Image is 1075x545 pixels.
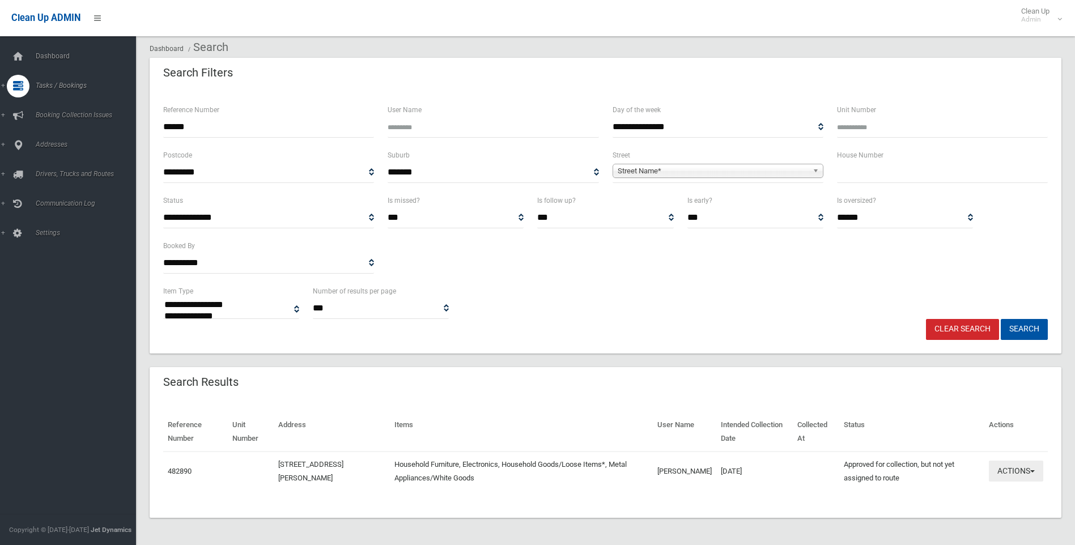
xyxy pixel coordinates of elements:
span: Tasks / Bookings [32,82,145,90]
a: Clear Search [926,319,999,340]
th: Intended Collection Date [716,412,793,452]
label: Street [613,149,630,161]
td: Household Furniture, Electronics, Household Goods/Loose Items*, Metal Appliances/White Goods [390,452,653,491]
li: Search [185,37,228,58]
label: House Number [837,149,883,161]
label: Suburb [388,149,410,161]
label: Postcode [163,149,192,161]
label: Item Type [163,285,193,297]
label: Status [163,194,183,207]
span: Drivers, Trucks and Routes [32,170,145,178]
span: Copyright © [DATE]-[DATE] [9,526,89,534]
th: User Name [653,412,716,452]
header: Search Filters [150,62,247,84]
span: Dashboard [32,52,145,60]
label: Number of results per page [313,285,396,297]
th: Collected At [793,412,839,452]
strong: Jet Dynamics [91,526,131,534]
span: Clean Up ADMIN [11,12,80,23]
th: Items [390,412,653,452]
label: Is follow up? [537,194,576,207]
label: Unit Number [837,104,876,116]
button: Actions [989,461,1043,482]
label: User Name [388,104,422,116]
th: Reference Number [163,412,228,452]
th: Unit Number [228,412,274,452]
button: Search [1001,319,1048,340]
span: Communication Log [32,199,145,207]
span: Booking Collection Issues [32,111,145,119]
span: Clean Up [1015,7,1061,24]
span: Street Name* [618,164,808,178]
label: Is missed? [388,194,420,207]
label: Day of the week [613,104,661,116]
small: Admin [1021,15,1049,24]
span: Settings [32,229,145,237]
td: Approved for collection, but not yet assigned to route [839,452,984,491]
label: Booked By [163,240,195,252]
a: 482890 [168,467,192,475]
td: [PERSON_NAME] [653,452,716,491]
th: Status [839,412,984,452]
label: Is early? [687,194,712,207]
label: Is oversized? [837,194,876,207]
a: [STREET_ADDRESS][PERSON_NAME] [278,460,343,482]
span: Addresses [32,140,145,148]
label: Reference Number [163,104,219,116]
td: [DATE] [716,452,793,491]
a: Dashboard [150,45,184,53]
th: Actions [984,412,1048,452]
th: Address [274,412,390,452]
header: Search Results [150,371,252,393]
